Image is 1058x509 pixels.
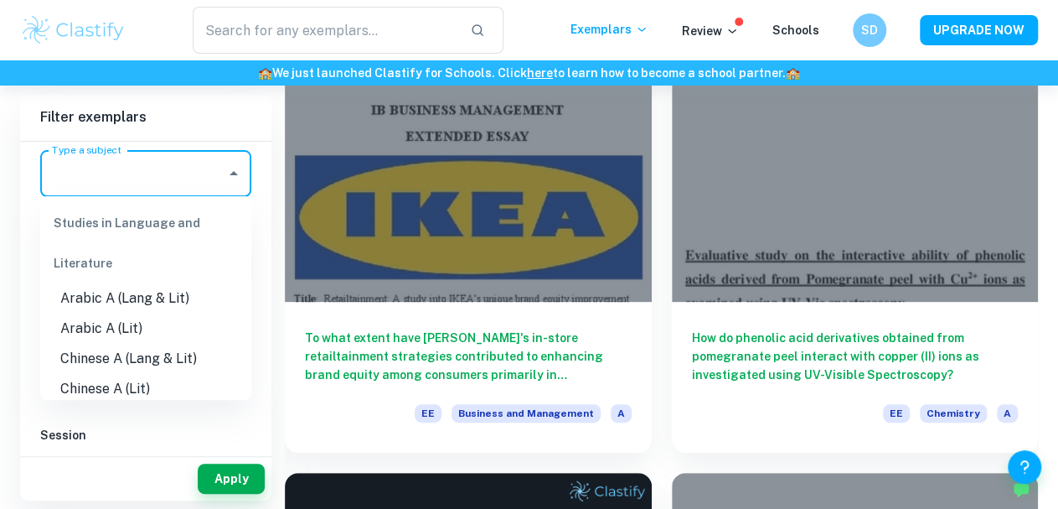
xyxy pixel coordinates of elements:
label: Type a subject [52,143,121,157]
img: Marked [1013,481,1030,498]
span: Chemistry [920,404,987,423]
span: 🏫 [258,66,272,80]
span: EE [883,404,910,423]
h6: Session [40,426,251,444]
span: Business and Management [452,404,601,423]
span: EE [415,404,441,423]
p: Exemplars [570,20,648,39]
li: Arabic A (Lang & Lit) [40,283,251,314]
a: How do phenolic acid derivatives obtained from pomegranate peel interact with copper (II) ions as... [672,27,1039,453]
h6: How do phenolic acid derivatives obtained from pomegranate peel interact with copper (II) ions as... [692,329,1019,384]
span: A [997,404,1018,423]
img: Clastify logo [20,13,126,47]
button: SD [853,13,886,47]
a: here [527,66,553,80]
button: Close [222,162,245,185]
h6: To what extent have [PERSON_NAME]'s in-store retailtainment strategies contributed to enhancing b... [305,329,632,384]
h6: We just launched Clastify for Schools. Click to learn how to become a school partner. [3,64,1055,82]
span: A [611,404,632,423]
button: UPGRADE NOW [920,15,1038,45]
h6: Filter exemplars [20,94,271,141]
a: To what extent have [PERSON_NAME]'s in-store retailtainment strategies contributed to enhancing b... [285,27,652,453]
li: Chinese A (Lang & Lit) [40,344,251,374]
button: Help and Feedback [1008,450,1041,484]
li: Arabic A (Lit) [40,314,251,344]
button: Apply [198,464,265,494]
div: Studies in Language and Literature [40,203,251,283]
span: 🏫 [786,66,800,80]
a: Schools [772,23,819,37]
h6: SD [860,21,880,39]
p: Review [682,22,739,40]
input: Search for any exemplars... [193,7,457,54]
li: Chinese A (Lit) [40,374,251,404]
